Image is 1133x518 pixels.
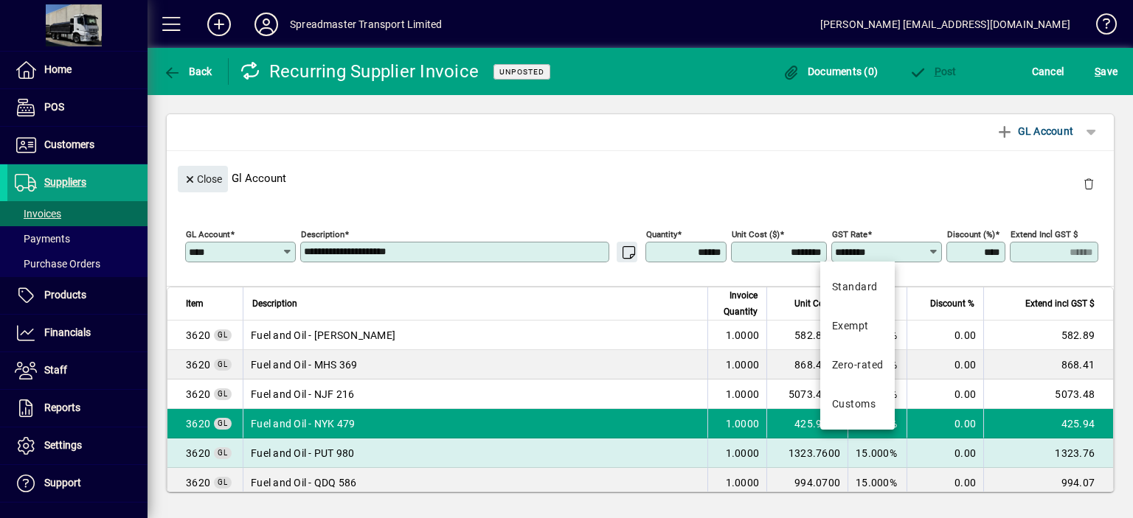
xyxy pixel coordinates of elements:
a: Products [7,277,148,314]
button: Back [159,58,216,85]
td: 1323.7600 [766,438,848,468]
span: Cancel [1032,60,1064,83]
span: Invoices [15,208,61,220]
span: Home [44,63,72,75]
a: Purchase Orders [7,251,148,276]
td: 0.00 [907,379,983,409]
span: Invoice Quantity [717,287,758,320]
td: Fuel and Oil - NYK 479 [243,409,707,438]
div: [PERSON_NAME] [EMAIL_ADDRESS][DOMAIN_NAME] [820,13,1070,36]
app-page-header-button: Back [148,58,229,85]
td: 1.0000 [707,409,766,438]
span: Back [163,66,212,77]
td: 15.000% [848,438,907,468]
mat-label: Discount (%) [947,229,995,239]
td: Fuel and Oil - PUT 980 [243,438,707,468]
span: Products [44,289,86,301]
a: Settings [7,427,148,464]
div: Customs [832,396,876,412]
mat-label: Unit Cost ($) [732,229,780,239]
td: 0.00 [907,409,983,438]
a: POS [7,89,148,126]
span: Item [186,295,204,312]
td: 425.94 [983,409,1113,438]
button: Save [1091,58,1121,85]
mat-label: Quantity [646,229,677,239]
td: 1.0000 [707,350,766,379]
span: GL [218,478,228,486]
app-page-header-button: Delete [1071,177,1106,190]
td: 0.00 [907,350,983,379]
td: Fuel and Oil - QDQ 586 [243,468,707,497]
span: Close [184,167,222,192]
span: GL [218,360,228,368]
a: Invoices [7,201,148,226]
div: Standard [832,279,878,295]
a: Knowledge Base [1085,3,1115,51]
button: GL Account [988,118,1081,144]
td: 0.00 [907,438,983,468]
td: 1323.76 [983,438,1113,468]
td: 0.00 [907,468,983,497]
div: Recurring Supplier Invoice [240,60,479,83]
td: 868.41 [983,350,1113,379]
td: Fuel and Oil - NJF 216 [243,379,707,409]
span: Settings [44,439,82,451]
div: Exempt [832,318,869,334]
mat-option: Exempt [820,307,895,346]
td: 1.0000 [707,468,766,497]
span: ost [909,66,957,77]
span: GL [218,390,228,398]
a: Payments [7,226,148,251]
div: Zero-rated [832,357,883,373]
span: Fuel and Oil [186,357,210,372]
td: 582.8900 [766,321,848,350]
span: Fuel and Oil [186,475,210,490]
span: GL Account [996,119,1073,143]
span: Customers [44,139,94,150]
button: Close [178,166,228,192]
button: Post [905,58,960,85]
span: Staff [44,364,67,376]
td: 994.0700 [766,468,848,497]
td: 5073.4800 [766,379,848,409]
a: Financials [7,315,148,351]
mat-option: Standard [820,267,895,307]
span: Purchase Orders [15,258,100,270]
mat-label: GL Account [186,229,230,239]
span: Financials [44,326,91,338]
td: 994.07 [983,468,1113,497]
a: Staff [7,352,148,389]
app-page-header-button: Close [174,172,232,185]
mat-label: Extend incl GST $ [1011,229,1078,239]
span: Extend incl GST $ [1025,295,1095,312]
span: POS [44,101,64,113]
span: Unit Cost $ [794,295,839,312]
span: ave [1095,60,1118,83]
span: GL [218,419,228,427]
td: Fuel and Oil - MHS 369 [243,350,707,379]
mat-option: Customs [820,385,895,424]
span: Support [44,477,81,489]
span: Suppliers [44,176,86,188]
button: Profile [243,11,290,38]
button: Documents (0) [778,58,881,85]
span: GL [218,331,228,339]
td: 1.0000 [707,438,766,468]
span: S [1095,66,1101,77]
span: Discount % [930,295,974,312]
button: Add [195,11,243,38]
td: 868.4100 [766,350,848,379]
a: Customers [7,127,148,164]
span: GL [218,449,228,457]
span: Payments [15,233,70,245]
a: Reports [7,390,148,427]
mat-label: Description [301,229,344,239]
td: 1.0000 [707,321,766,350]
td: 5073.48 [983,379,1113,409]
mat-label: GST rate [832,229,867,239]
td: 425.9400 [766,409,848,438]
a: Home [7,52,148,88]
span: Reports [44,402,80,413]
span: Description [252,295,297,312]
